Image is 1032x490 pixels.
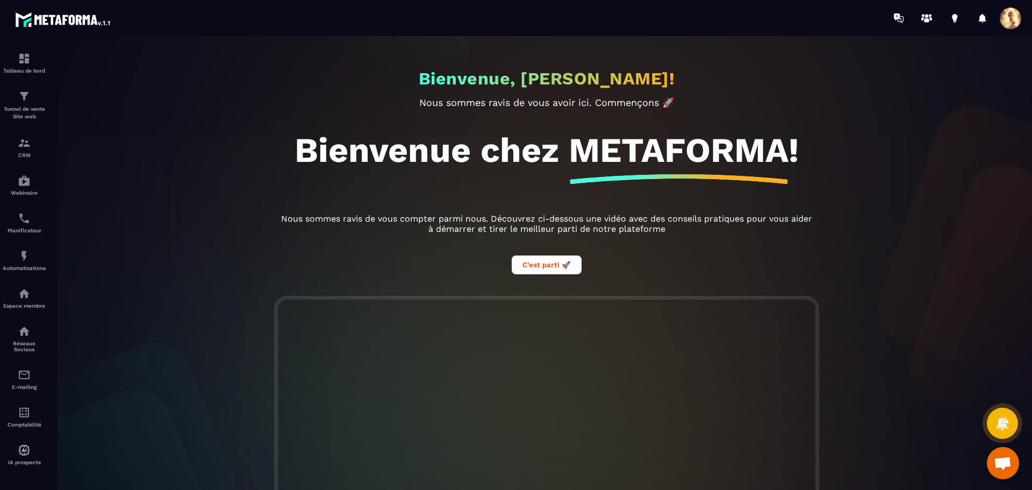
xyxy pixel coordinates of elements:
img: automations [18,250,31,262]
a: Ouvrir le chat [987,447,1019,479]
p: Tunnel de vente Site web [3,105,46,120]
a: accountantaccountantComptabilité [3,398,46,436]
img: social-network [18,325,31,338]
p: CRM [3,152,46,158]
img: automations [18,174,31,187]
a: schedulerschedulerPlanificateur [3,204,46,242]
a: automationsautomationsEspace membre [3,279,46,317]
a: automationsautomationsWebinaire [3,166,46,204]
img: logo [15,10,112,29]
p: Planificateur [3,228,46,233]
a: emailemailE-mailing [3,360,46,398]
p: Espace membre [3,303,46,309]
img: automations [18,287,31,300]
button: C’est parti 🚀 [512,255,582,274]
a: formationformationCRM [3,129,46,166]
p: Tableau de bord [3,68,46,74]
h1: Bienvenue chez METAFORMA! [295,130,799,171]
a: formationformationTunnel de vente Site web [3,82,46,129]
img: scheduler [18,212,31,225]
p: Nous sommes ravis de vous compter parmi nous. Découvrez ci-dessous une vidéo avec des conseils pr... [278,214,815,234]
a: automationsautomationsAutomatisations [3,242,46,279]
img: formation [18,137,31,150]
img: automations [18,444,31,457]
img: email [18,368,31,381]
h2: Bienvenue, [PERSON_NAME]! [419,68,675,89]
p: Réseaux Sociaux [3,340,46,352]
p: IA prospects [3,459,46,465]
p: Webinaire [3,190,46,196]
a: social-networksocial-networkRéseaux Sociaux [3,317,46,360]
p: Comptabilité [3,422,46,428]
p: E-mailing [3,384,46,390]
p: Automatisations [3,265,46,271]
p: Nous sommes ravis de vous avoir ici. Commençons 🚀 [278,97,815,108]
img: formation [18,90,31,103]
a: formationformationTableau de bord [3,44,46,82]
img: accountant [18,406,31,419]
img: formation [18,52,31,65]
a: C’est parti 🚀 [512,259,582,269]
